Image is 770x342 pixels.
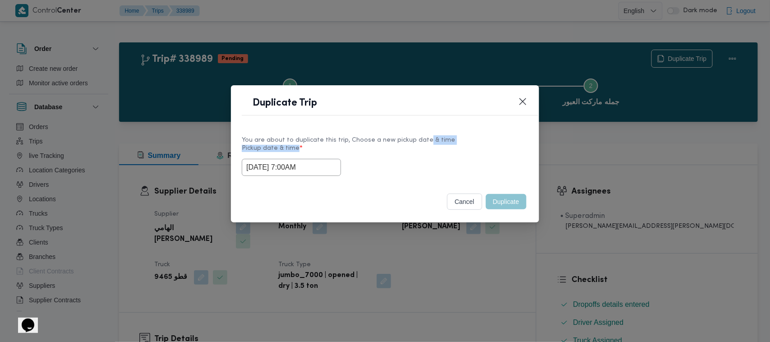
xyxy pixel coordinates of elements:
button: Duplicate [486,194,526,209]
input: Choose date & time [242,159,341,176]
button: Closes this modal window [517,96,528,107]
div: You are about to duplicate this trip, Choose a new pickup date & time [242,135,528,145]
iframe: chat widget [9,306,38,333]
button: cancel [447,194,482,210]
h1: Duplicate Trip [253,96,317,111]
label: Pickup date & time [242,145,528,159]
